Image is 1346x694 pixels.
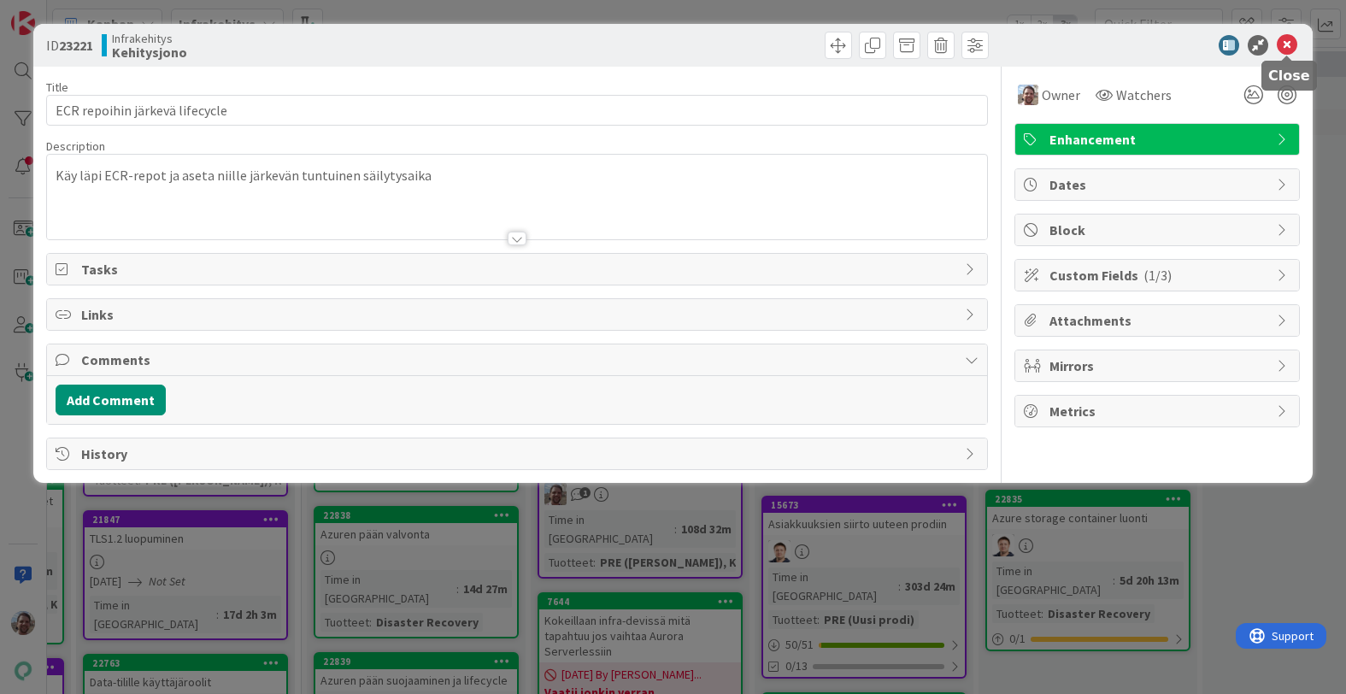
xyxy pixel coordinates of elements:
[81,350,955,370] span: Comments
[1116,85,1172,105] span: Watchers
[46,35,93,56] span: ID
[59,37,93,54] b: 23221
[46,138,105,154] span: Description
[1268,68,1310,84] h5: Close
[1049,310,1268,331] span: Attachments
[1143,267,1172,284] span: ( 1/3 )
[81,259,955,279] span: Tasks
[1049,220,1268,240] span: Block
[1049,401,1268,421] span: Metrics
[1018,85,1038,105] img: ET
[56,385,166,415] button: Add Comment
[1049,174,1268,195] span: Dates
[1049,129,1268,150] span: Enhancement
[112,32,187,45] span: Infrakehitys
[81,444,955,464] span: History
[112,45,187,59] b: Kehitysjono
[56,166,978,185] p: Käy läpi ECR-repot ja aseta niille järkevän tuntuinen säilytysaika
[1049,356,1268,376] span: Mirrors
[36,3,78,23] span: Support
[46,95,987,126] input: type card name here...
[81,304,955,325] span: Links
[1049,265,1268,285] span: Custom Fields
[1042,85,1080,105] span: Owner
[46,79,68,95] label: Title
